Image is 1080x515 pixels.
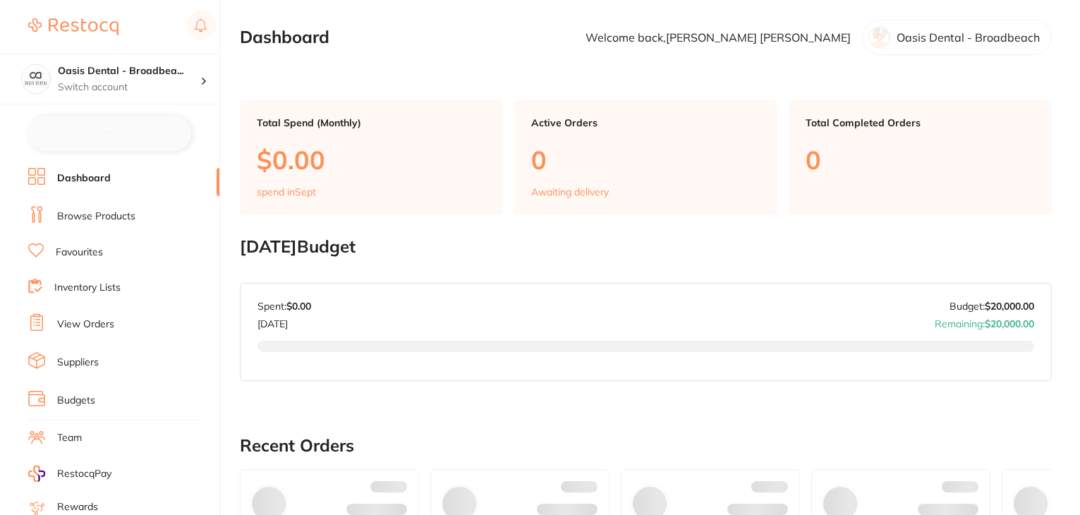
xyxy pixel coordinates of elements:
p: Oasis Dental - Broadbeach [897,31,1040,44]
a: RestocqPay [28,466,111,482]
p: spend in Sept [257,186,316,198]
img: RestocqPay [28,466,45,482]
p: 0 [531,145,760,174]
a: Active Orders0Awaiting delivery [514,100,777,214]
strong: $20,000.00 [985,317,1034,330]
a: Browse Products [57,210,135,224]
h2: Recent Orders [240,436,1052,456]
a: Dashboard [57,171,111,186]
p: Switch account [58,80,200,95]
p: $0.00 [257,145,486,174]
a: Team [57,431,82,445]
p: [DATE] [257,313,311,329]
a: Total Spend (Monthly)$0.00spend inSept [240,100,503,214]
span: RestocqPay [57,467,111,481]
img: Restocq Logo [28,18,119,35]
p: Total Spend (Monthly) [257,117,486,128]
a: Rewards [57,500,98,514]
p: Active Orders [531,117,760,128]
a: Total Completed Orders0 [789,100,1052,214]
a: View Orders [57,317,114,332]
a: Inventory Lists [54,281,121,295]
h4: Oasis Dental - Broadbeach [58,64,200,78]
p: Remaining: [935,313,1034,329]
h2: Dashboard [240,28,329,47]
a: Favourites [56,246,103,260]
p: Budget: [949,301,1034,312]
h2: [DATE] Budget [240,237,1052,257]
a: Restocq Logo [28,11,119,43]
a: Budgets [57,394,95,408]
p: Spent: [257,301,311,312]
strong: $0.00 [286,300,311,313]
strong: $20,000.00 [985,300,1034,313]
p: Welcome back, [PERSON_NAME] [PERSON_NAME] [585,31,851,44]
p: 0 [806,145,1035,174]
img: Oasis Dental - Broadbeach [22,65,50,93]
p: Total Completed Orders [806,117,1035,128]
a: Suppliers [57,356,99,370]
p: Awaiting delivery [531,186,609,198]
